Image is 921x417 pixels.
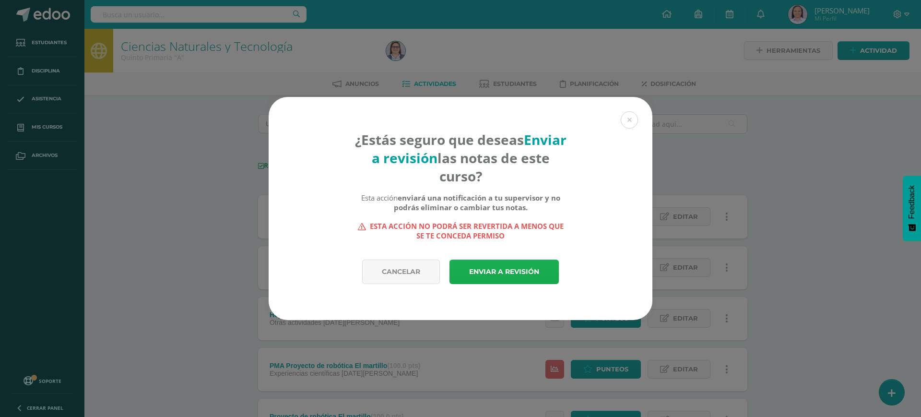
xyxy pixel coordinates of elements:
strong: Esta acción no podrá ser revertida a menos que se te conceda permiso [354,221,567,240]
div: Esta acción [354,193,567,212]
b: enviará una notificación a tu supervisor y no podrás eliminar o cambiar tus notas. [394,193,560,212]
a: Cancelar [362,260,440,284]
span: Feedback [908,185,916,219]
button: Feedback - Mostrar encuesta [903,176,921,241]
strong: Enviar a revisión [372,131,567,167]
button: Close (Esc) [621,111,638,129]
a: Enviar a revisión [449,260,559,284]
h4: ¿Estás seguro que deseas las notas de este curso? [354,131,567,185]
